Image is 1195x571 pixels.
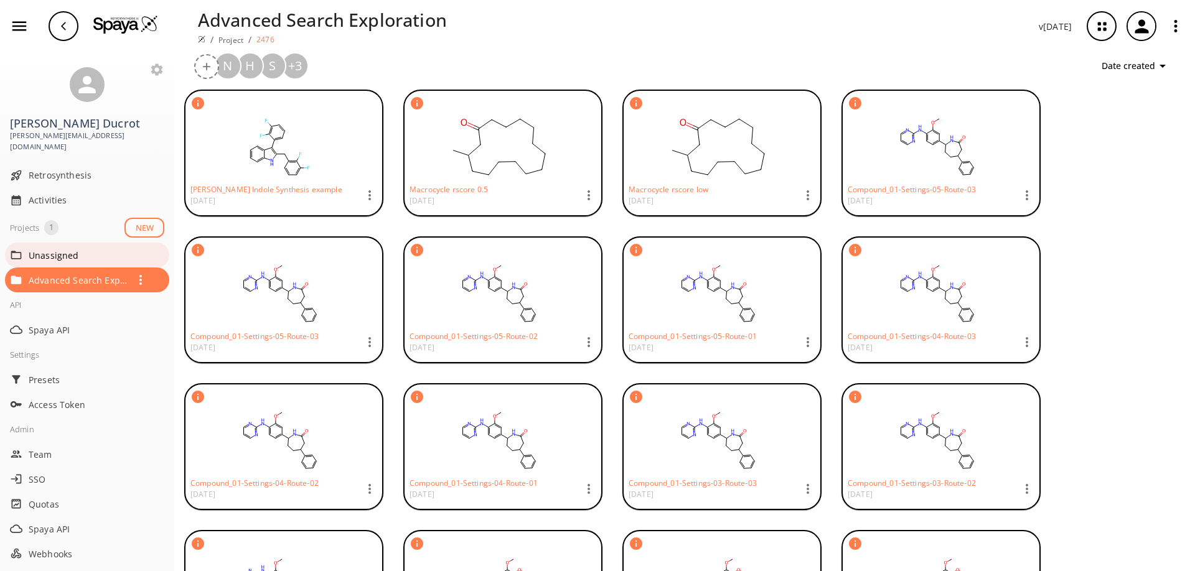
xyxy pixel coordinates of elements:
p: Compound_01-Settings-03-Route-03 [629,478,757,488]
p: Fisher Indole Synthesis example [190,184,342,195]
div: stefani.gamboa@iktos.com [259,52,286,80]
button: NEW [124,218,164,238]
p: [DATE] [190,489,319,500]
p: Compound_01-Settings-05-Route-02 [410,331,538,341]
svg: C1C(C2C=CC=CC=2)CCC(C2C=CC(NC3N=CC=CN=3)=C(OC)C=2)NC1=O [410,262,589,325]
svg: C1C(C2C=CC=CC=2)CCC(C2C=CC(NC3N=CC=CN=3)=C(OC)C=2)NC1=O [190,262,370,325]
p: [DATE] [190,195,342,207]
p: Macrocycle rscore low [629,184,708,195]
span: SSO [29,473,164,486]
p: Compound_01-Settings-04-Route-01 [410,478,538,488]
svg: C1C(C2C=CC=CC=2)CCC(C2C=CC(NC3N=CC=CN=3)=C(OC)C=2)NC1=O [629,262,808,325]
p: [DATE] [629,195,708,207]
p: v [DATE] [1039,20,1072,33]
p: [DATE] [848,489,976,500]
p: Compound_01-Settings-05-Route-03 [190,331,319,341]
div: +3 [281,52,309,80]
svg: C1C(C2C=CC=CC=2)CCC(C2C=CC(NC3N=CC=CN=3)=C(OC)C=2)NC1=O [848,409,1027,471]
p: [DATE] [410,489,538,500]
span: Spaya API [29,522,164,536]
span: Webhooks [29,547,164,560]
p: [DATE] [190,342,319,353]
span: 1 [44,221,59,234]
svg: C1C(C2C=CC=CC=2)CCC(C2C=CC(NC3N=CC=CN=3)=C(OC)C=2)NC1=O [629,409,808,471]
p: Compound_01-Settings-04-Route-03 [848,331,976,341]
span: Presets [29,373,164,386]
span: [PERSON_NAME][EMAIL_ADDRESS][DOMAIN_NAME] [10,130,164,153]
h3: [PERSON_NAME] Ducrot [10,117,164,130]
p: Compound_01-Settings-05-Route-01 [629,331,757,341]
button: Date created [1097,55,1175,78]
div: Quotas [5,491,169,516]
div: hamza.tajmouati@iktos.com [237,52,264,80]
li: / [210,33,213,46]
div: Spaya API [5,317,169,342]
svg: CC1CCCCCCCCCCCCC(=O)C1 [629,116,808,178]
span: Access Token [29,398,164,411]
svg: C1=CC(F)=C(F)C(C2C3=C(C=CC=C3)NC=2CC2C(F)=C(F)C=CC=2)=C1 [190,116,370,178]
p: [DATE] [848,195,976,207]
button: Add collaborator [194,54,219,79]
div: Team [5,442,169,467]
a: Project [218,35,243,45]
img: Spaya logo [198,35,205,43]
div: Unassigned [5,243,169,267]
img: Logo Spaya [93,15,158,34]
svg: C1C(C2C=CC=CC=2)CCC(C2C=CC(NC3N=CC=CN=3)=C(OC)C=2)NC1=O [410,409,589,471]
div: nicolas.ducrot@iktos.com [214,52,241,80]
svg: C1C(C2C=CC=CC=2)CCC(C2C=CC(NC3N=CC=CN=3)=C(OC)C=2)NC1=O [848,116,1027,178]
svg: C1C(C2C=CC=CC=2)CCC(C2C=CC(NC3N=CC=CN=3)=C(OC)C=2)NC1=O [848,262,1027,325]
p: [DATE] [629,489,757,500]
span: Team [29,448,164,461]
span: Retrosynthesis [29,169,164,182]
div: SSO [5,467,169,491]
svg: C1C(C2C=CC=CC=2)CCC(C2C=CC(NC3N=CC=CN=3)=C(OC)C=2)NC1=O [190,409,370,471]
span: Activities [29,193,164,207]
p: [DATE] [410,195,488,207]
p: Compound_01-Settings-04-Route-02 [190,478,319,488]
div: Advanced Search Exploration [5,267,169,292]
li: / [248,33,251,46]
div: Webhooks [5,541,169,566]
svg: CC1CCCCCCCCCCCCC(=O)C1 [410,116,589,178]
div: Spaya API [5,516,169,541]
span: Quotas [29,498,164,511]
div: Presets [5,367,169,392]
p: [DATE] [848,342,976,353]
span: Spaya API [29,323,164,337]
div: Projects [10,220,39,235]
p: Advanced Search Exploration [29,274,128,287]
p: Compound_01-Settings-05-Route-03 [848,184,976,195]
div: Activities [5,188,169,213]
p: Advanced Search Exploration [198,6,447,33]
div: Retrosynthesis [5,163,169,188]
div: Access Token [5,392,169,417]
p: 2476 [256,34,274,45]
p: [DATE] [410,342,538,353]
p: Compound_01-Settings-03-Route-02 [848,478,976,488]
p: [DATE] [629,342,757,353]
p: Macrocycle rscore 0.5 [410,184,488,195]
span: Unassigned [29,249,164,262]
